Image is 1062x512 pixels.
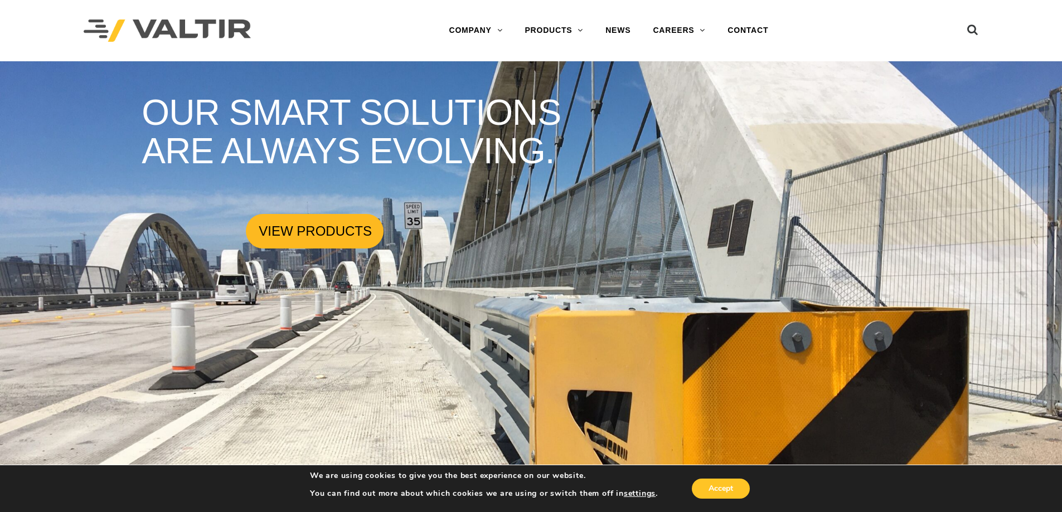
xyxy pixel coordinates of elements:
[624,489,656,499] button: settings
[513,19,594,42] a: PRODUCTS
[246,214,383,248] a: VIEW PRODUCTS
[642,19,716,42] a: CAREERS
[84,19,251,42] img: Valtir
[438,19,513,42] a: COMPANY
[310,471,658,481] p: We are using cookies to give you the best experience on our website.
[142,94,605,172] rs-layer: OUR SMART SOLUTIONS ARE ALWAYS EVOLVING.
[692,479,750,499] button: Accept
[716,19,779,42] a: CONTACT
[310,489,658,499] p: You can find out more about which cookies we are using or switch them off in .
[594,19,642,42] a: NEWS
